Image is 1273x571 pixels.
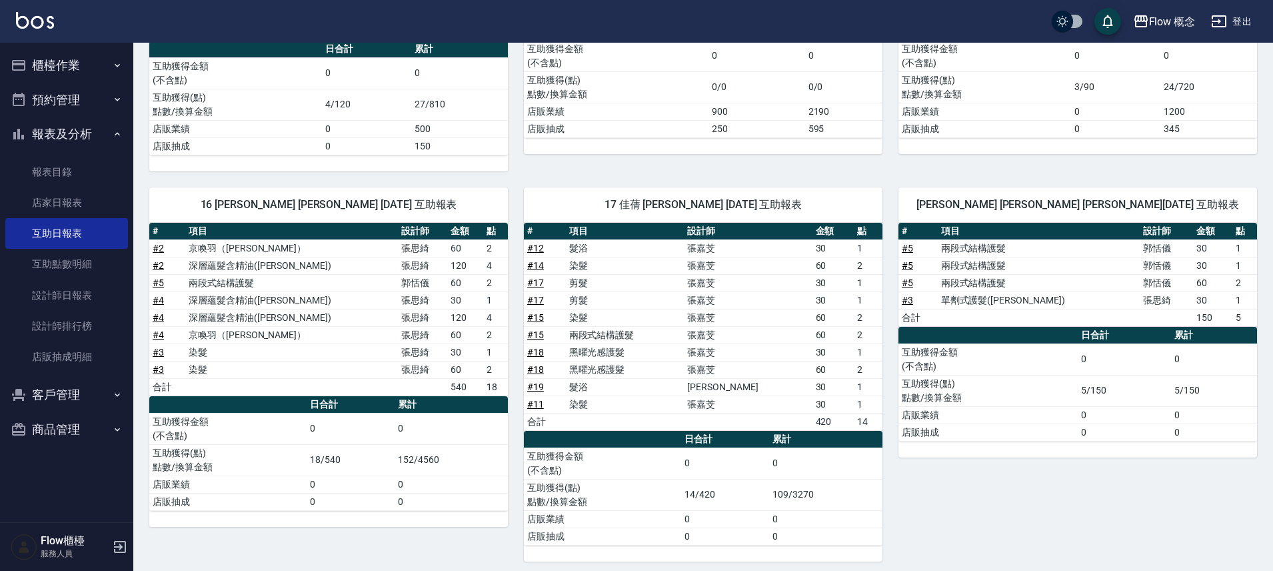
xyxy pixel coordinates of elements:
[527,243,544,253] a: #12
[1140,223,1193,240] th: 設計師
[1232,274,1257,292] td: 2
[1078,344,1171,375] td: 0
[398,326,447,344] td: 張思綺
[812,413,854,430] td: 420
[395,413,508,444] td: 0
[483,309,508,326] td: 4
[149,223,185,240] th: #
[185,257,398,274] td: 深層蘊髮含精油([PERSON_NAME])
[681,510,769,528] td: 0
[1078,327,1171,344] th: 日合計
[524,448,681,479] td: 互助獲得金額 (不含點)
[566,396,684,413] td: 染髮
[322,41,412,58] th: 日合計
[708,103,804,120] td: 900
[1171,344,1257,375] td: 0
[149,41,508,155] table: a dense table
[41,548,109,560] p: 服務人員
[398,292,447,309] td: 張思綺
[684,257,812,274] td: 張嘉芠
[524,120,708,137] td: 店販抽成
[854,326,882,344] td: 2
[854,274,882,292] td: 1
[812,223,854,240] th: 金額
[938,292,1140,309] td: 單劑式護髮([PERSON_NAME])
[524,479,681,510] td: 互助獲得(點) 點數/換算金額
[812,274,854,292] td: 30
[898,23,1257,138] table: a dense table
[398,274,447,292] td: 郭恬儀
[411,120,508,137] td: 500
[812,326,854,344] td: 60
[812,309,854,326] td: 60
[307,396,395,414] th: 日合計
[898,344,1078,375] td: 互助獲得金額 (不含點)
[1071,40,1161,71] td: 0
[566,239,684,257] td: 髮浴
[16,12,54,29] img: Logo
[447,239,483,257] td: 60
[398,223,447,240] th: 設計師
[527,347,544,358] a: #18
[854,344,882,361] td: 1
[185,344,398,361] td: 染髮
[483,326,508,344] td: 2
[898,375,1078,406] td: 互助獲得(點) 點數/換算金額
[1193,239,1232,257] td: 30
[1078,406,1171,424] td: 0
[684,223,812,240] th: 設計師
[483,344,508,361] td: 1
[524,413,566,430] td: 合計
[149,476,307,493] td: 店販業績
[411,57,508,89] td: 0
[307,413,395,444] td: 0
[447,326,483,344] td: 60
[149,137,322,155] td: 店販抽成
[1193,309,1232,326] td: 150
[524,71,708,103] td: 互助獲得(點) 點數/換算金額
[185,274,398,292] td: 兩段式結構護髮
[566,274,684,292] td: 剪髮
[684,344,812,361] td: 張嘉芠
[1206,9,1257,34] button: 登出
[1193,274,1232,292] td: 60
[524,223,882,431] table: a dense table
[812,361,854,378] td: 60
[483,292,508,309] td: 1
[149,444,307,476] td: 互助獲得(點) 點數/換算金額
[483,257,508,274] td: 4
[185,223,398,240] th: 項目
[524,431,882,546] table: a dense table
[1232,239,1257,257] td: 1
[185,361,398,378] td: 染髮
[149,57,322,89] td: 互助獲得金額 (不含點)
[524,223,566,240] th: #
[527,260,544,271] a: #14
[527,277,544,288] a: #17
[914,198,1241,211] span: [PERSON_NAME] [PERSON_NAME] [PERSON_NAME][DATE] 互助報表
[902,277,913,288] a: #5
[898,103,1071,120] td: 店販業績
[398,344,447,361] td: 張思綺
[524,528,681,545] td: 店販抽成
[566,344,684,361] td: 黑曜光感護髮
[812,396,854,413] td: 30
[769,528,882,545] td: 0
[684,309,812,326] td: 張嘉芠
[483,223,508,240] th: 點
[483,274,508,292] td: 2
[769,479,882,510] td: 109/3270
[898,223,938,240] th: #
[322,57,412,89] td: 0
[854,309,882,326] td: 2
[1094,8,1121,35] button: save
[708,120,804,137] td: 250
[527,295,544,306] a: #17
[769,448,882,479] td: 0
[153,243,164,253] a: #2
[898,424,1078,441] td: 店販抽成
[1149,13,1196,30] div: Flow 概念
[1232,257,1257,274] td: 1
[938,274,1140,292] td: 兩段式結構護髮
[1193,292,1232,309] td: 30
